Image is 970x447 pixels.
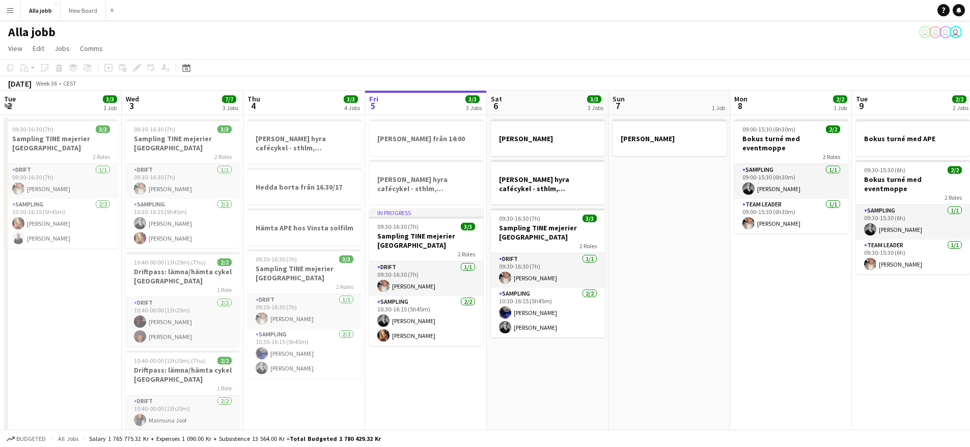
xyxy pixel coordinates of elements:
span: Week 36 [34,80,59,87]
span: 2 Roles [579,242,597,250]
span: 10:40-00:00 (13h20m) (Thu) [134,258,206,266]
a: Edit [29,42,48,55]
span: 3/3 [344,95,358,103]
div: 3 Jobs [466,104,482,112]
app-card-role: Drift1/109:30-16:30 (7h)[PERSON_NAME] [491,253,605,288]
h3: [PERSON_NAME] hyra cafécykel - sthlm, [GEOGRAPHIC_DATA], cph [247,134,362,152]
app-user-avatar: Stina Dahl [939,26,952,38]
app-job-card: 09:30-16:30 (7h)3/3Sampling TINE mejerier [GEOGRAPHIC_DATA]2 RolesDrift1/109:30-16:30 (7h)[PERSON... [4,119,118,248]
div: 1 Job [712,104,725,112]
app-user-avatar: August Löfgren [950,26,962,38]
span: 3/3 [339,255,353,263]
app-card-role: Sampling1/109:30-15:30 (6h)[PERSON_NAME] [856,205,970,240]
div: 3 Jobs [588,104,603,112]
span: 8 [733,100,747,112]
span: 2 Roles [336,283,353,291]
span: 5 [368,100,378,112]
span: 3 [124,100,139,112]
h3: [PERSON_NAME] hyra cafécykel - sthlm, [GEOGRAPHIC_DATA], cph [369,175,483,193]
app-card-role: Sampling2/210:30-16:15 (5h45m)[PERSON_NAME][PERSON_NAME] [247,329,362,378]
div: 09:30-15:30 (6h)2/2Bokus turné med eventmoppe2 RolesSampling1/109:30-15:30 (6h)[PERSON_NAME]Team ... [856,160,970,274]
app-card-role: Sampling2/210:30-16:15 (5h45m)[PERSON_NAME][PERSON_NAME] [126,199,240,248]
span: 09:00-15:30 (6h30m) [742,125,795,133]
div: 3 Jobs [223,104,238,112]
span: 2/2 [948,166,962,174]
span: 09:30-16:30 (7h) [377,223,419,230]
span: Sun [613,94,625,103]
app-card-role: Sampling1/109:00-15:30 (6h30m)[PERSON_NAME] [734,164,848,199]
app-job-card: In progress09:30-16:30 (7h)3/3Sampling TINE mejerier [GEOGRAPHIC_DATA]2 RolesDrift1/109:30-16:30 ... [369,208,483,346]
h1: Alla jobb [8,24,56,40]
app-job-card: 10:40-00:00 (13h20m) (Thu)2/2Driftpass: lämna/hämta cykel [GEOGRAPHIC_DATA]1 RoleDrift2/210:40-00... [126,351,240,445]
span: 7 [611,100,625,112]
app-card-role: Drift1/109:30-16:30 (7h)[PERSON_NAME] [247,294,362,329]
span: Budgeted [16,435,46,442]
span: Edit [33,44,44,53]
span: 2 Roles [945,194,962,201]
app-user-avatar: Emil Hasselberg [929,26,941,38]
span: Thu [247,94,260,103]
app-card-role: Team Leader1/109:00-15:30 (6h30m)[PERSON_NAME] [734,199,848,233]
span: 2/2 [833,95,847,103]
div: 09:30-16:30 (7h)3/3Sampling TINE mejerier [GEOGRAPHIC_DATA]2 RolesDrift1/109:30-16:30 (7h)[PERSON... [247,249,362,378]
app-card-role: Drift1/109:30-16:30 (7h)[PERSON_NAME] [126,164,240,199]
span: Sat [491,94,502,103]
h3: Bokus turné med APE [856,134,970,143]
div: Bokus turné med APE [856,119,970,156]
app-job-card: [PERSON_NAME] [491,119,605,156]
app-card-role: Sampling2/210:30-16:15 (5h45m)[PERSON_NAME][PERSON_NAME] [369,296,483,346]
span: 09:30-16:30 (7h) [134,125,175,133]
span: Wed [126,94,139,103]
span: 09:30-15:30 (6h) [864,166,905,174]
span: 4 [246,100,260,112]
div: 09:30-16:30 (7h)3/3Sampling TINE mejerier [GEOGRAPHIC_DATA]2 RolesDrift1/109:30-16:30 (7h)[PERSON... [491,208,605,337]
span: 2/2 [217,258,232,266]
span: 2/2 [217,357,232,364]
app-job-card: [PERSON_NAME] hyra cafécykel - sthlm, [GEOGRAPHIC_DATA], cph [491,160,605,204]
span: Tue [4,94,16,103]
app-job-card: [PERSON_NAME] hyra cafécykel - sthlm, [GEOGRAPHIC_DATA], cph [369,160,483,204]
div: Salary 1 765 775.32 kr + Expenses 1 090.00 kr + Subsistence 13 564.00 kr = [89,435,381,442]
app-job-card: [PERSON_NAME] hyra cafécykel - sthlm, [GEOGRAPHIC_DATA], cph [247,119,362,164]
span: 3/3 [465,95,480,103]
app-card-role: Sampling2/210:30-16:15 (5h45m)[PERSON_NAME][PERSON_NAME] [491,288,605,337]
span: 2 Roles [93,153,110,161]
app-job-card: Hämta APE hos Vinsta solfilm [247,208,362,245]
span: 2 Roles [458,250,475,258]
span: 2 Roles [214,153,232,161]
app-job-card: 10:40-00:00 (13h20m) (Thu)2/2Driftpass: lämna/hämta cykel [GEOGRAPHIC_DATA]1 RoleDrift2/210:40-00... [126,252,240,347]
app-card-role: Team Leader1/109:30-15:30 (6h)[PERSON_NAME] [856,240,970,274]
span: 2 Roles [823,153,840,161]
a: Comms [76,42,107,55]
app-card-role: Drift2/210:40-00:00 (13h20m)[PERSON_NAME][PERSON_NAME] [126,297,240,347]
span: Total Budgeted 1 780 429.32 kr [290,435,381,442]
app-job-card: [PERSON_NAME] från 14:00 [369,119,483,156]
span: 10:40-00:00 (13h20m) (Thu) [134,357,206,364]
app-user-avatar: Hedda Lagerbielke [919,26,931,38]
h3: [PERSON_NAME] [491,134,605,143]
span: Tue [856,94,868,103]
app-job-card: 09:30-16:30 (7h)3/3Sampling TINE mejerier [GEOGRAPHIC_DATA]2 RolesDrift1/109:30-16:30 (7h)[PERSON... [126,119,240,248]
span: 09:30-16:30 (7h) [256,255,297,263]
span: Fri [369,94,378,103]
app-card-role: Sampling2/210:30-16:15 (5h45m)[PERSON_NAME][PERSON_NAME] [4,199,118,248]
div: [DATE] [8,78,32,89]
div: CEST [63,80,76,87]
span: 3/3 [461,223,475,230]
h3: [PERSON_NAME] från 14:00 [369,134,483,143]
a: Jobs [50,42,74,55]
app-job-card: [PERSON_NAME] [613,119,727,156]
span: 3/3 [96,125,110,133]
span: All jobs [56,435,80,442]
span: 3/3 [587,95,601,103]
button: Budgeted [5,433,47,444]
